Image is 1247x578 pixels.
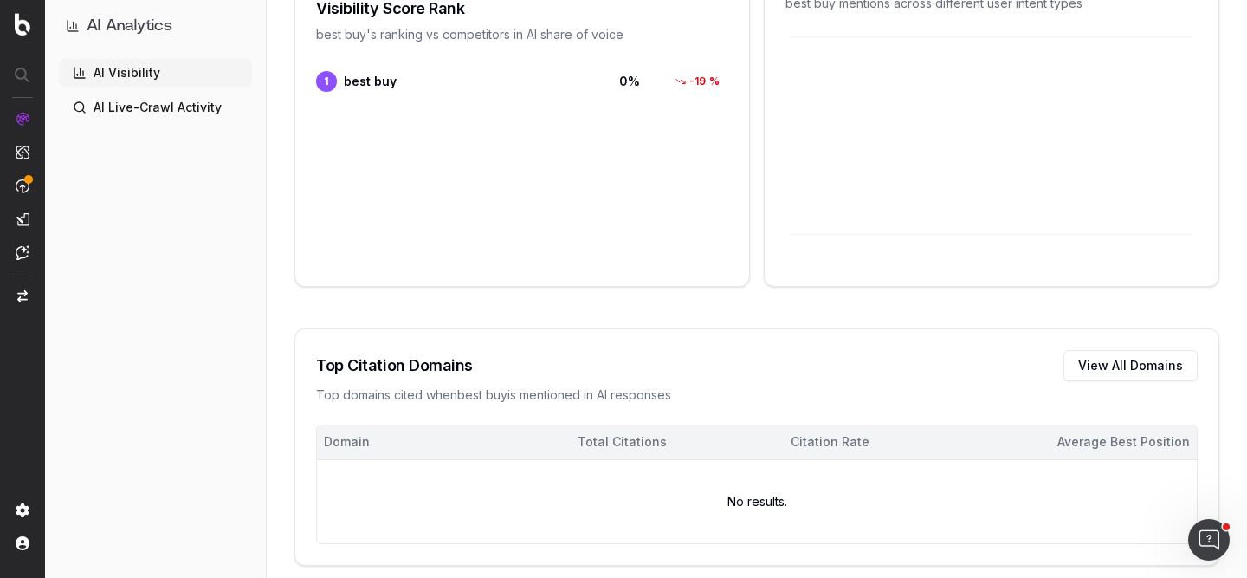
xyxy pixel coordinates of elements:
[571,73,640,90] span: 0 %
[324,433,441,451] div: Domain
[316,26,728,43] div: best buy 's ranking vs competitors in AI share of voice
[59,94,252,121] a: AI Live-Crawl Activity
[87,14,172,38] h1: AI Analytics
[316,354,473,378] div: Top Citation Domains
[1063,350,1198,381] button: View All Domains
[316,71,337,92] span: 1
[316,386,1198,404] div: Top domains cited when best buy is mentioned in AI responses
[66,14,245,38] button: AI Analytics
[16,212,29,226] img: Studio
[16,145,29,159] img: Intelligence
[455,433,667,451] div: Total Citations
[16,503,29,517] img: Setting
[667,73,728,90] div: -19
[883,433,1190,451] div: Average Best Position
[16,179,29,193] img: Activation
[344,73,397,90] span: best buy
[16,112,29,126] img: Analytics
[1188,519,1230,561] iframe: Intercom live chat
[17,290,28,302] img: Switch project
[16,536,29,550] img: My account
[681,433,869,451] div: Citation Rate
[317,460,1197,543] td: No results.
[59,59,252,87] a: AI Visibility
[16,245,29,260] img: Assist
[15,13,30,36] img: Botify logo
[709,75,720,88] span: %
